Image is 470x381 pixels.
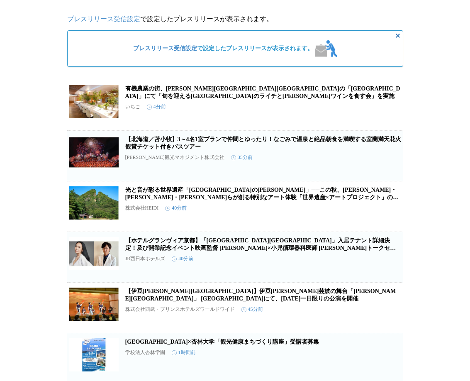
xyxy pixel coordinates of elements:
[172,255,193,262] time: 40分前
[69,338,119,371] img: 東伊豆町×杏林大学「観光健康まちづくり講座」受講者募集
[67,15,403,24] p: で設定したプレスリリースが表示されます。
[241,306,263,313] time: 45分前
[125,237,396,259] a: 【ホテルグランヴィア京都】「[GEOGRAPHIC_DATA][GEOGRAPHIC_DATA]」入居テナント詳細決定！及び開業記念イベント映画監督 [PERSON_NAME]×小児循環器科医師...
[125,288,396,302] a: 【伊豆[PERSON_NAME][GEOGRAPHIC_DATA]】伊豆[PERSON_NAME]芸妓の舞台「[PERSON_NAME][GEOGRAPHIC_DATA]」 [GEOGRAPHI...
[125,85,400,99] a: 有機農業の街、[PERSON_NAME][GEOGRAPHIC_DATA][GEOGRAPHIC_DATA]の「[GEOGRAPHIC_DATA]」にて「旬を迎える[GEOGRAPHIC_DAT...
[125,255,166,262] p: JR西日本ホテルズ
[69,288,119,321] img: 【伊豆長岡温泉 三養荘】伊豆長岡芸妓の舞台「伊豆あやめ座」 三養荘にて、9月26日（金）一日限りの公演を開催
[133,45,197,51] a: プレスリリース受信設定
[172,349,196,356] time: 1時間前
[393,31,403,41] button: 非表示にする
[69,85,119,118] img: 有機農業の街、宮崎県綾町の「綾川荘」にて「旬を迎える綾町のライチと香月ワインを食す会」を実施
[125,103,140,110] p: いちご
[69,237,119,270] img: 【ホテルグランヴィア京都】「京都駅ビルクリニクスモール」入居テナント詳細決定！及び開業記念イベント映画監督 河瀨直美氏×小児循環器科医師 坂口平馬氏トークセッション開催のお知らせ
[125,136,401,150] a: 【北海道／苫小牧】3～4名1室プランで仲間とゆったり！なごみで温泉と絶品朝食を満喫する室蘭満天花火観賞チケット付きバスツアー
[125,154,224,161] p: [PERSON_NAME]観光マネジメント株式会社
[125,306,235,313] p: 株式会社西武・プリンスホテルズワールドワイド
[125,339,319,345] a: [GEOGRAPHIC_DATA]×杏林大学「観光健康まちづくり講座」受講者募集
[69,186,119,220] img: 光と音が彩る世界遺産「佐渡島の金山」──この秋、蜷川実花・宮田裕章・桑名功らが創る特別なアート体験「世界遺産×アートプロジェクト」の実施決定
[165,205,187,212] time: 40分前
[125,187,399,208] a: 光と音が彩る世界遺産「[GEOGRAPHIC_DATA]の[PERSON_NAME]」──この秋、[PERSON_NAME]・[PERSON_NAME]・[PERSON_NAME]らが創る特別な...
[125,205,159,212] p: 株式会社HEIDI
[125,349,165,356] p: 学校法人杏林学園
[147,103,166,110] time: 4分前
[67,15,140,22] a: プレスリリース受信設定
[133,45,313,52] span: で設定したプレスリリースが表示されます。
[69,136,119,169] img: 【北海道／苫小牧】3～4名1室プランで仲間とゆったり！なごみで温泉と絶品朝食を満喫する室蘭満天花火観賞チケット付きバスツアー
[231,154,253,161] time: 35分前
